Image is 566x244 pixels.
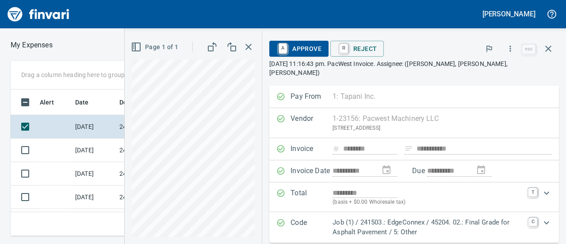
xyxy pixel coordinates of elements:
div: Expand [269,182,559,212]
button: RReject [330,41,384,57]
td: 241503.8185 [116,162,195,186]
span: Description [119,97,164,108]
button: [PERSON_NAME] [480,7,538,21]
p: My Expenses [11,40,53,50]
td: 241503.8185 [116,186,195,209]
td: [DATE] [72,139,116,162]
span: Date [75,97,100,108]
button: More [501,39,520,58]
button: AApprove [269,41,329,57]
p: (basis + $0.00 Wholesale tax) [333,198,523,207]
p: Code [291,217,333,237]
a: T [528,188,537,197]
span: Page 1 of 1 [133,42,178,53]
p: [DATE] 11:16:43 pm. PacWest Invoice. Assignee: ([PERSON_NAME], [PERSON_NAME], [PERSON_NAME]) [269,59,559,77]
span: Description [119,97,153,108]
td: 241503.8171 [116,139,195,162]
td: [DATE] [72,209,116,232]
a: A [279,43,287,53]
a: esc [522,44,535,54]
td: 241503.8190 [116,209,195,232]
span: Date [75,97,89,108]
div: Expand [269,212,559,243]
button: Flag [479,39,499,58]
td: [DATE] [72,162,116,186]
nav: breadcrumb [11,40,53,50]
p: Total [291,188,333,207]
span: Close invoice [520,38,559,59]
p: Drag a column heading here to group the table [21,70,151,79]
p: Job (1) / 241503.: EdgeConnex / 45204. 02.: Final Grade for Asphalt Pavement / 5: Other [333,217,524,237]
span: Reject [337,41,377,56]
td: 241503.8171 [116,115,195,139]
td: [DATE] [72,115,116,139]
span: Alert [40,97,54,108]
img: Finvari [5,4,72,25]
span: Alert [40,97,65,108]
td: [DATE] [72,186,116,209]
button: Page 1 of 1 [129,39,182,55]
h5: [PERSON_NAME] [482,9,535,19]
a: C [529,217,537,226]
span: Approve [276,41,321,56]
a: R [340,43,348,53]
